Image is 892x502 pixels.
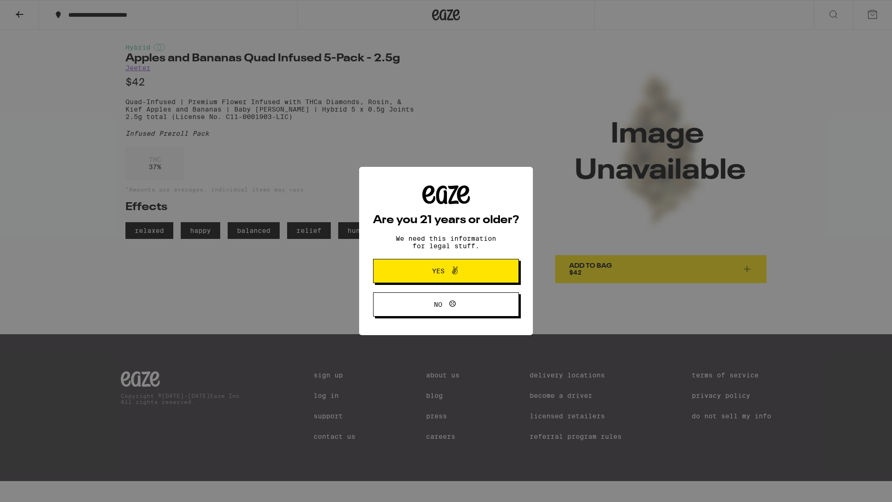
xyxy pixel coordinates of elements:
[373,215,519,226] h2: Are you 21 years or older?
[432,268,445,274] span: Yes
[434,301,442,308] span: No
[388,235,504,250] p: We need this information for legal stuff.
[373,292,519,317] button: No
[373,259,519,283] button: Yes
